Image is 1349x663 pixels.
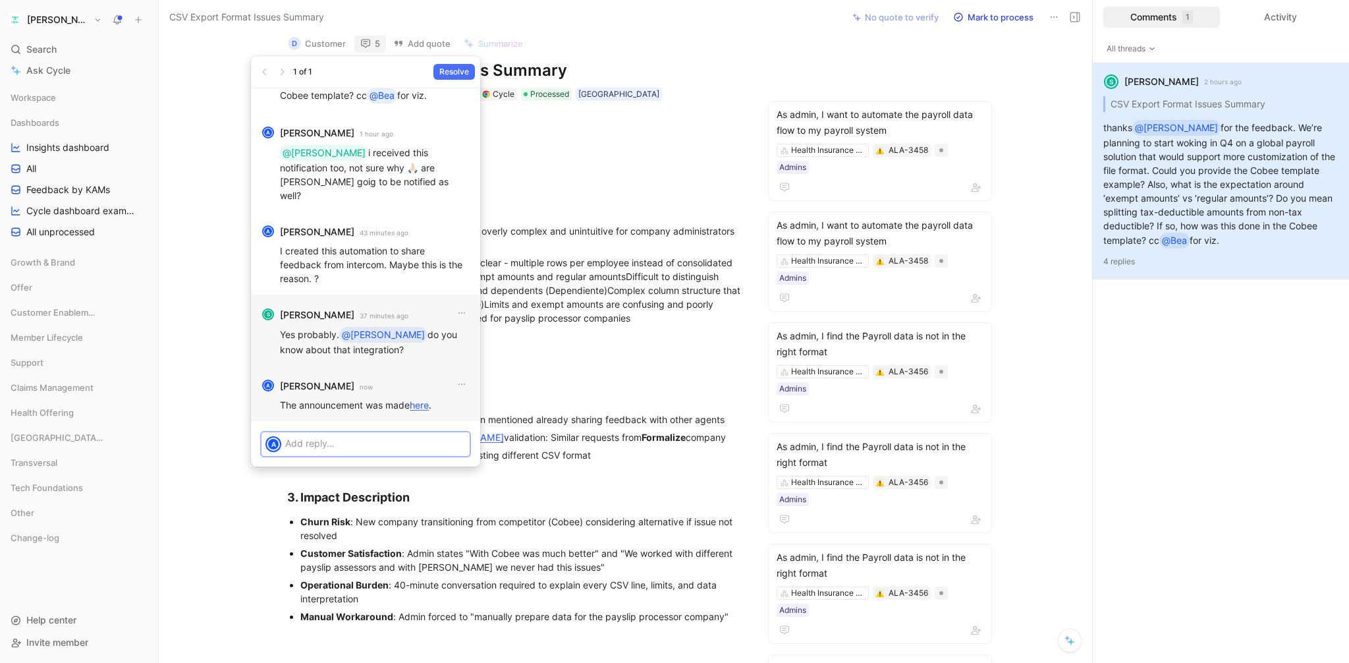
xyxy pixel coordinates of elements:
[410,399,429,411] a: here
[280,224,354,240] strong: [PERSON_NAME]
[360,128,393,140] small: 1 hour ago
[280,307,354,323] strong: [PERSON_NAME]
[360,310,408,322] small: 37 minutes ago
[263,381,273,390] div: A
[433,64,475,80] button: Resolve
[280,244,470,285] p: I created this automation to share feedback from intercom. Maybe this is the reason. ?
[280,398,470,412] p: The announcement was made .
[280,125,354,141] strong: [PERSON_NAME]
[280,378,354,394] strong: [PERSON_NAME]
[263,128,273,137] div: A
[360,381,373,393] small: now
[370,88,395,103] div: @Bea
[360,227,408,239] small: 43 minutes ago
[293,65,312,78] div: 1 of 1
[283,145,366,161] div: @[PERSON_NAME]
[263,227,273,236] div: A
[267,438,280,451] div: A
[439,65,469,78] span: Resolve
[280,327,470,357] p: Yes probably. do you know about that integration?
[280,145,470,202] p: i received this notification too, not sure why 🙏🏻 are [PERSON_NAME] goig to be notified as well?
[263,310,273,319] div: S
[342,327,425,343] div: @[PERSON_NAME]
